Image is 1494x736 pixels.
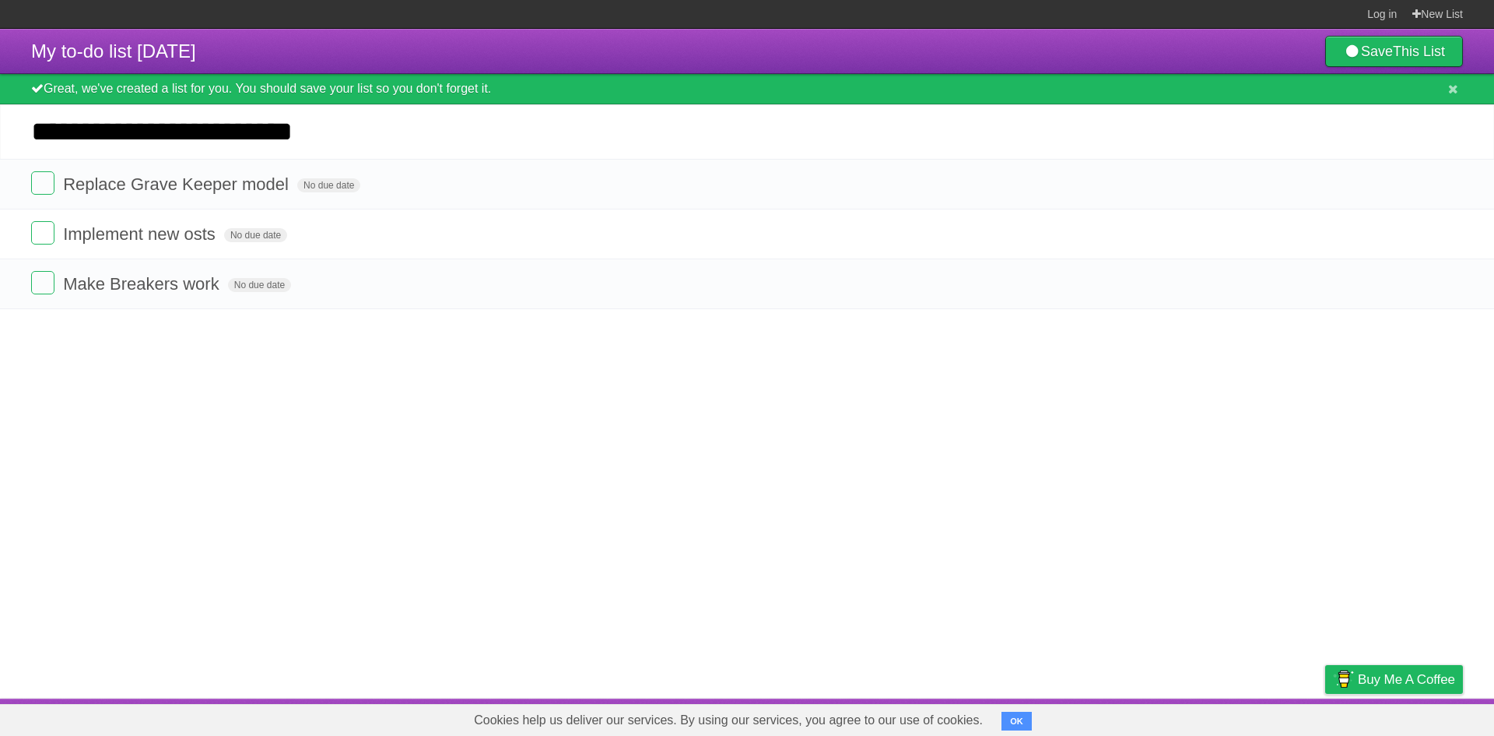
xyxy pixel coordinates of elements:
a: SaveThis List [1325,36,1463,67]
a: Suggest a feature [1365,703,1463,732]
span: Replace Grave Keeper model [63,174,293,194]
span: Make Breakers work [63,274,223,294]
span: No due date [297,178,360,192]
span: Buy me a coffee [1358,666,1455,693]
a: Privacy [1305,703,1345,732]
label: Done [31,271,54,294]
img: Buy me a coffee [1333,666,1354,692]
b: This List [1393,44,1445,59]
span: No due date [224,228,287,242]
span: No due date [228,278,291,292]
label: Done [31,171,54,195]
label: Done [31,221,54,245]
span: My to-do list [DATE] [31,40,196,62]
a: About [1118,703,1151,732]
span: Cookies help us deliver our services. By using our services, you agree to our use of cookies. [458,705,998,736]
a: Developers [1170,703,1233,732]
span: Implement new osts [63,224,219,244]
button: OK [1001,712,1032,731]
a: Terms [1252,703,1286,732]
a: Buy me a coffee [1325,665,1463,694]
